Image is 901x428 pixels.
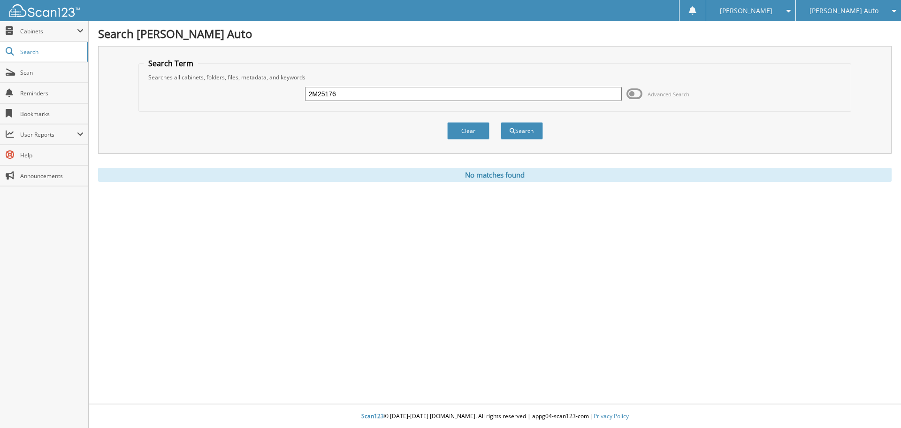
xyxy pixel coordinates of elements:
[20,69,84,77] span: Scan
[89,405,901,428] div: © [DATE]-[DATE] [DOMAIN_NAME]. All rights reserved | appg04-scan123-com |
[720,8,772,14] span: [PERSON_NAME]
[20,131,77,139] span: User Reports
[144,58,198,69] legend: Search Term
[447,122,489,140] button: Clear
[144,73,847,81] div: Searches all cabinets, folders, files, metadata, and keywords
[809,8,878,14] span: [PERSON_NAME] Auto
[20,151,84,159] span: Help
[9,4,80,17] img: scan123-logo-white.svg
[20,27,77,35] span: Cabinets
[594,412,629,420] a: Privacy Policy
[20,89,84,97] span: Reminders
[361,412,384,420] span: Scan123
[20,110,84,118] span: Bookmarks
[98,26,892,41] h1: Search [PERSON_NAME] Auto
[501,122,543,140] button: Search
[20,172,84,180] span: Announcements
[854,383,901,428] iframe: Chat Widget
[648,91,689,98] span: Advanced Search
[20,48,82,56] span: Search
[98,168,892,182] div: No matches found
